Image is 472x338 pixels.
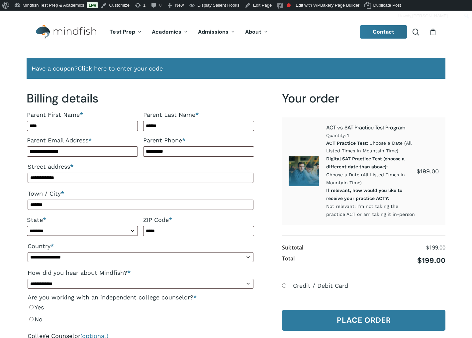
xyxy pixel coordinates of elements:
dt: Digital SAT Practice Test (choose a different date than above): [326,155,415,171]
a: ACT vs. SAT Practice Test Program [326,124,406,131]
span: About [245,28,261,35]
a: Admissions [193,29,240,35]
p: Choose a Date (All Listed Times in Mountain Time) [326,139,417,155]
p: Not relevant: I'm not taking the practice ACT or am taking it in-person [326,187,417,218]
button: Place order [282,310,445,331]
a: About [240,29,273,35]
a: Academics [147,29,193,35]
label: ZIP Code [143,214,254,226]
label: How did you hear about Mindfish? [28,267,253,279]
img: ACT SAT Pactice Test 1 [289,156,319,186]
label: Town / City [28,188,253,200]
span: $ [426,244,429,251]
bdi: 199.00 [417,168,439,175]
label: Parent Last Name [143,109,254,121]
a: Test Prep [105,29,147,35]
th: Total [282,253,295,266]
span: Admissions [198,28,229,35]
bdi: 199.00 [417,256,445,264]
span: Contact [373,28,395,35]
div: Have a coupon? [27,58,445,79]
input: Yes [29,305,34,309]
label: Yes [28,301,253,313]
span: [PERSON_NAME] [412,13,448,18]
a: Contact [360,25,408,39]
a: Howdy, [396,11,462,21]
header: Main Menu [27,20,445,45]
span: $ [417,256,422,264]
legend: Are you working with an independent college counselor? [28,293,197,301]
label: Street address [28,161,253,173]
h3: Billing details [27,91,254,106]
label: Parent Phone [143,134,254,146]
label: Credit / Debit Card [293,282,368,289]
dt: ACT Practice Test: [326,139,368,147]
label: Parent First Name [27,109,138,121]
th: Subtotal [282,242,303,254]
input: No [29,317,34,321]
nav: Main Menu [105,20,273,45]
h3: Your order [282,91,445,106]
span: Test Prep [110,28,135,35]
a: Live [87,2,98,8]
span: Academics [152,28,181,35]
dt: If relevant, how would you like to receive your practice ACT?: [326,187,415,203]
label: Country [28,240,253,252]
label: Parent Email Address [27,134,138,146]
label: State [27,214,138,226]
div: Focus keyphrase not set [287,3,291,7]
p: Choose a Date (All Listed Times in Mountain Time) [326,155,417,187]
label: No [28,313,253,325]
a: Enter your coupon code [78,64,163,73]
abbr: required [193,294,197,301]
bdi: 199.00 [426,244,445,251]
span: $ [417,168,420,175]
span: Quantity: 1 [326,131,417,139]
